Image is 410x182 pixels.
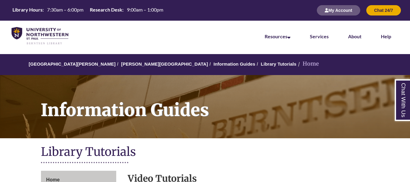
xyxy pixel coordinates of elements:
a: My Account [317,8,360,13]
a: Library Tutorials [261,61,296,67]
h1: Library Tutorials [41,144,369,160]
th: Library Hours: [10,6,45,13]
a: Help [381,33,391,39]
table: Hours Today [10,6,166,14]
a: About [348,33,361,39]
h1: Information Guides [34,75,410,130]
button: My Account [317,5,360,15]
a: Hours Today [10,6,166,15]
span: 7:30am – 6:00pm [47,7,83,12]
a: Information Guides [214,61,256,67]
a: Resources [265,33,290,39]
button: Chat 24/7 [366,5,401,15]
li: Home [296,60,319,68]
a: [PERSON_NAME][GEOGRAPHIC_DATA] [121,61,208,67]
a: [GEOGRAPHIC_DATA][PERSON_NAME] [29,61,116,67]
img: UNWSP Library Logo [12,27,68,45]
span: 9:00am – 1:00pm [127,7,163,12]
a: Services [310,33,329,39]
th: Research Desk: [87,6,124,13]
a: Chat 24/7 [366,8,401,13]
